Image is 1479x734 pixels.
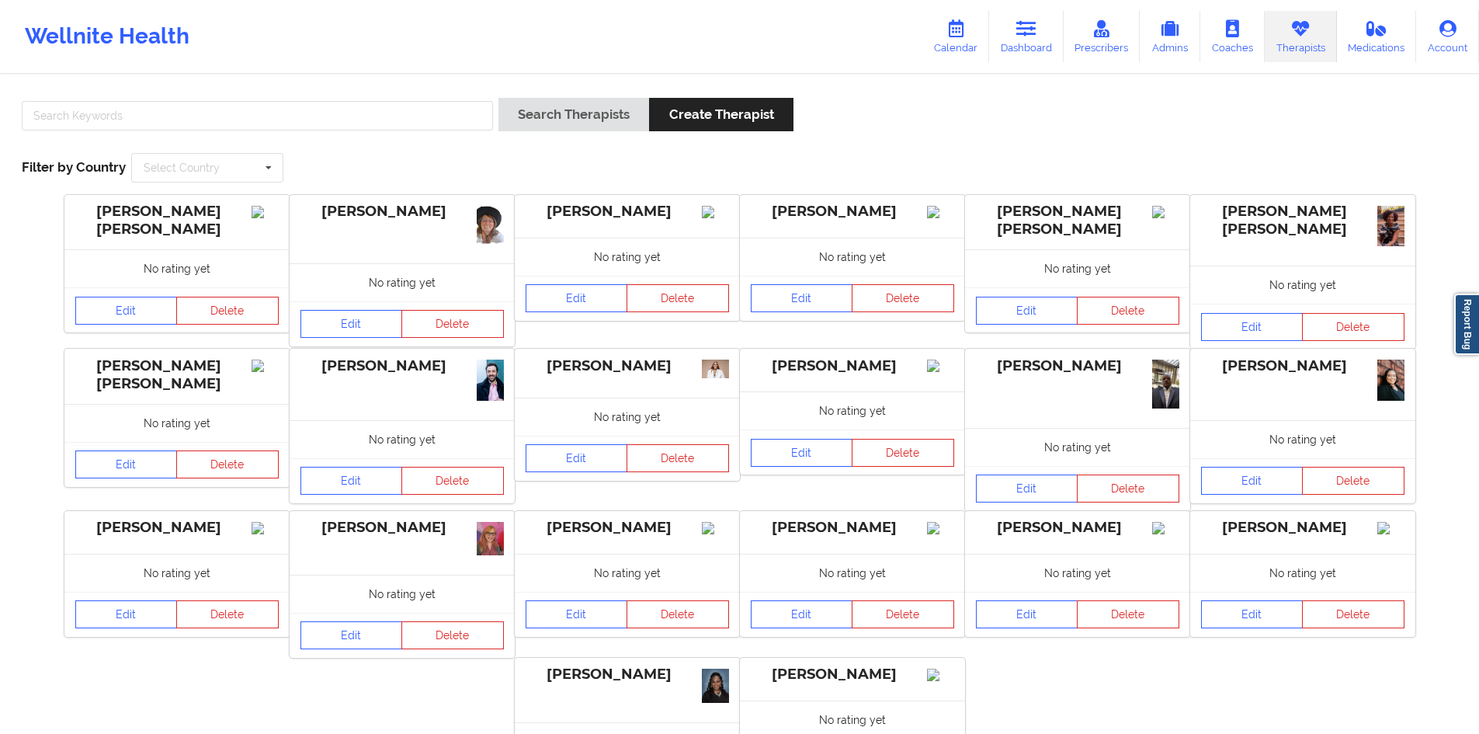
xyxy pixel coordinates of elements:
a: Edit [75,450,178,478]
div: [PERSON_NAME] [PERSON_NAME] [75,203,279,238]
div: [PERSON_NAME] [976,357,1179,375]
div: No rating yet [290,420,515,458]
div: Select Country [144,162,220,173]
img: Image%2Fplaceholer-image.png [702,522,729,534]
div: [PERSON_NAME] [751,203,954,221]
a: Edit [300,467,403,495]
a: Therapists [1265,11,1337,62]
div: [PERSON_NAME] [300,203,504,221]
img: Image%2Fplaceholer-image.png [252,522,279,534]
a: Account [1416,11,1479,62]
a: Edit [75,297,178,325]
img: Image%2Fplaceholer-image.png [1152,206,1179,218]
button: Delete [852,284,954,312]
div: [PERSON_NAME] [751,519,954,537]
img: Image%2Fplaceholer-image.png [927,669,954,681]
a: Edit [751,600,853,628]
div: No rating yet [64,554,290,592]
a: Edit [1201,600,1304,628]
a: Calendar [922,11,989,62]
div: [PERSON_NAME] [526,666,729,684]
div: No rating yet [515,554,740,592]
button: Delete [176,450,279,478]
img: 3170697c-3906-4437-ba53-a963f7241044_1000002050.jpg [1377,206,1404,247]
div: No rating yet [1190,554,1415,592]
img: Image%2Fplaceholer-image.png [927,522,954,534]
div: [PERSON_NAME] [751,357,954,375]
a: Edit [526,444,628,472]
img: Image%2Fplaceholer-image.png [252,206,279,218]
div: No rating yet [1190,266,1415,304]
a: Edit [1201,313,1304,341]
div: No rating yet [965,249,1190,287]
div: [PERSON_NAME] [PERSON_NAME] [75,357,279,393]
div: No rating yet [515,398,740,436]
img: 6862f828-a471-4db2-97df-9626b95d9cdc_RWJ03827_(1).jpg [702,360,729,377]
div: [PERSON_NAME] [PERSON_NAME] [1201,203,1404,238]
div: [PERSON_NAME] [751,666,954,684]
div: [PERSON_NAME] [1201,357,1404,375]
a: Medications [1337,11,1417,62]
a: Edit [300,310,403,338]
button: Create Therapist [649,98,793,131]
button: Delete [401,621,504,649]
div: No rating yet [290,575,515,613]
img: 736d1928-0c43-4548-950f-5f78ce681069_1000009167.jpg [477,522,504,555]
img: 1d4329e3-7c27-4b66-a7a3-7deb015c5eb2_10-IMG_6592.jpg [1377,360,1404,401]
a: Edit [976,600,1078,628]
div: No rating yet [1190,420,1415,458]
button: Delete [1302,467,1404,495]
div: [PERSON_NAME] [300,357,504,375]
div: No rating yet [290,263,515,301]
button: Search Therapists [498,98,649,131]
a: Edit [976,475,1078,503]
button: Delete [627,284,729,312]
img: Image%2Fplaceholer-image.png [1377,522,1404,534]
button: Delete [1302,600,1404,628]
div: No rating yet [740,238,965,276]
a: Edit [526,600,628,628]
div: [PERSON_NAME] [PERSON_NAME] [976,203,1179,238]
div: No rating yet [740,391,965,430]
button: Delete [1077,600,1179,628]
img: Image%2Fplaceholer-image.png [252,360,279,372]
button: Delete [176,297,279,325]
a: Edit [751,439,853,467]
div: No rating yet [64,404,290,442]
img: b1c200f1-121e-460c-827f-4335d16ec17e_1000076527.png [477,206,504,244]
button: Delete [1302,313,1404,341]
a: Coaches [1200,11,1265,62]
div: No rating yet [515,238,740,276]
a: Dashboard [989,11,1064,62]
a: Prescribers [1064,11,1140,62]
div: No rating yet [740,554,965,592]
a: Edit [976,297,1078,325]
button: Delete [176,600,279,628]
div: [PERSON_NAME] [526,357,729,375]
div: [PERSON_NAME] [1201,519,1404,537]
img: Image%2Fplaceholer-image.png [1152,522,1179,534]
div: [PERSON_NAME] [526,203,729,221]
button: Delete [401,310,504,338]
a: Edit [526,284,628,312]
button: Delete [852,439,954,467]
div: [PERSON_NAME] [526,519,729,537]
button: Delete [1077,297,1179,325]
input: Search Keywords [22,101,493,130]
a: Edit [300,621,403,649]
img: d79645c1-10b7-4fc0-ad28-d74f1e2e71a5_image.png [702,669,729,703]
span: Filter by Country [22,159,126,175]
div: No rating yet [965,428,1190,466]
img: Image%2Fplaceholer-image.png [927,206,954,218]
a: Admins [1140,11,1200,62]
button: Delete [627,444,729,472]
img: e36cbccc-98cb-4757-b0d1-04f2ab3e38aa_466B2C95-F54D-455D-B733-DCD3041CE473.JPG [1152,360,1179,408]
div: No rating yet [965,554,1190,592]
div: [PERSON_NAME] [300,519,504,537]
a: Edit [751,284,853,312]
a: Edit [1201,467,1304,495]
img: c62ffc01-112a-45f9-9656-ef8d9545bdf1__MG_0114.jpg [477,360,504,401]
div: [PERSON_NAME] [75,519,279,537]
button: Delete [401,467,504,495]
div: No rating yet [64,249,290,287]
